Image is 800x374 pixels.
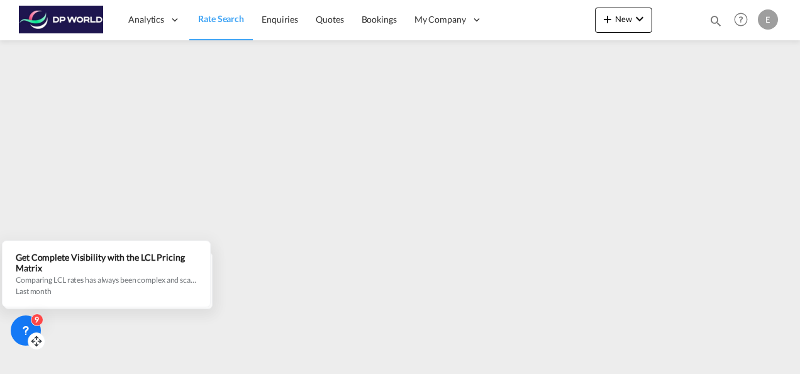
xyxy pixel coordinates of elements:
[758,9,778,30] div: E
[262,14,298,25] span: Enquiries
[730,9,758,31] div: Help
[128,13,164,26] span: Analytics
[730,9,752,30] span: Help
[709,14,723,33] div: icon-magnify
[19,6,104,34] img: c08ca190194411f088ed0f3ba295208c.png
[316,14,343,25] span: Quotes
[414,13,466,26] span: My Company
[362,14,397,25] span: Bookings
[198,13,244,24] span: Rate Search
[600,14,647,24] span: New
[632,11,647,26] md-icon: icon-chevron-down
[595,8,652,33] button: icon-plus 400-fgNewicon-chevron-down
[600,11,615,26] md-icon: icon-plus 400-fg
[709,14,723,28] md-icon: icon-magnify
